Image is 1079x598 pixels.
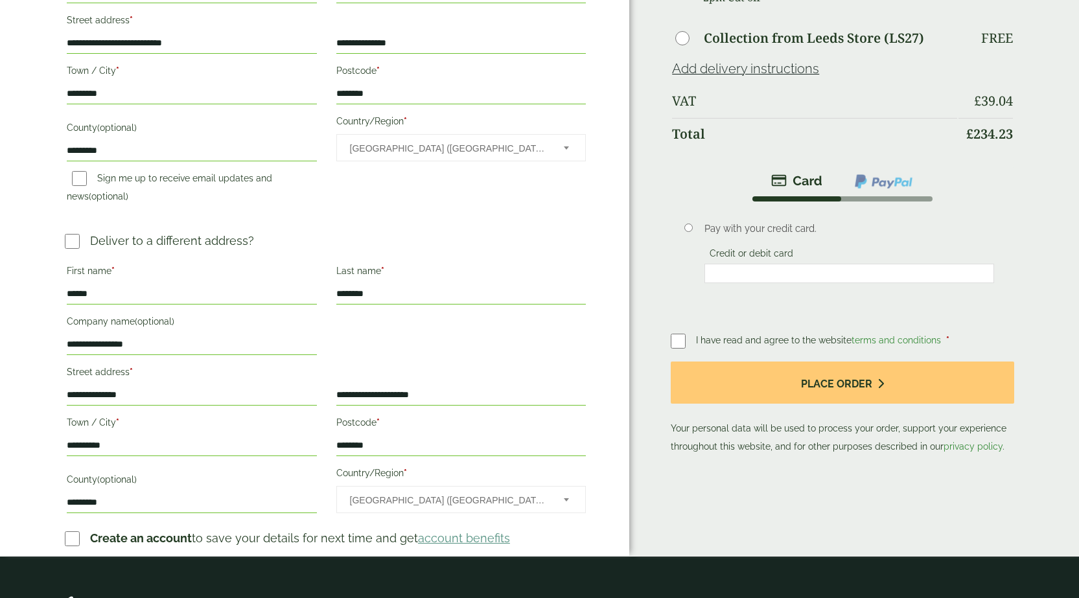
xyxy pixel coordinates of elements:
img: ppcp-gateway.png [853,173,914,190]
strong: Create an account [90,531,192,545]
label: County [67,119,317,141]
abbr: required [130,367,133,377]
abbr: required [377,417,380,428]
span: United Kingdom (UK) [350,135,547,162]
span: I have read and agree to the website [696,335,944,345]
abbr: required [111,266,115,276]
abbr: required [404,468,407,478]
label: Street address [67,11,317,33]
a: privacy policy [944,441,1003,452]
span: Country/Region [336,486,586,513]
span: (optional) [97,122,137,133]
img: stripe.png [771,173,822,189]
th: Total [672,118,957,150]
th: VAT [672,86,957,117]
span: Country/Region [336,134,586,161]
label: Collection from Leeds Store (LS27) [704,32,924,45]
span: (optional) [89,191,128,201]
span: £ [966,125,973,143]
a: terms and conditions [852,335,941,345]
p: Deliver to a different address? [90,232,254,249]
p: Free [981,30,1013,46]
abbr: required [381,266,384,276]
input: Sign me up to receive email updates and news(optional) [72,171,87,186]
abbr: required [404,116,407,126]
p: Pay with your credit card. [704,222,994,236]
label: Last name [336,262,586,284]
label: Town / City [67,413,317,435]
label: Postcode [336,413,586,435]
label: First name [67,262,317,284]
span: United Kingdom (UK) [350,487,547,514]
abbr: required [116,417,119,428]
bdi: 234.23 [966,125,1013,143]
label: Town / City [67,62,317,84]
label: Postcode [336,62,586,84]
span: £ [974,92,981,109]
p: to save your details for next time and get [90,529,510,547]
label: Company name [67,312,317,334]
label: Country/Region [336,464,586,486]
abbr: required [377,65,380,76]
abbr: required [116,65,119,76]
span: (optional) [97,474,137,485]
label: Country/Region [336,112,586,134]
label: Sign me up to receive email updates and news [67,173,272,205]
label: County [67,470,317,492]
abbr: required [946,335,949,345]
a: account benefits [418,531,510,545]
bdi: 39.04 [974,92,1013,109]
button: Place order [671,362,1014,404]
abbr: required [130,15,133,25]
span: (optional) [135,316,174,327]
p: Your personal data will be used to process your order, support your experience throughout this we... [671,362,1014,455]
a: Add delivery instructions [672,61,819,76]
iframe: Secure card payment input frame [708,268,990,279]
label: Street address [67,363,317,385]
label: Credit or debit card [704,248,798,262]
